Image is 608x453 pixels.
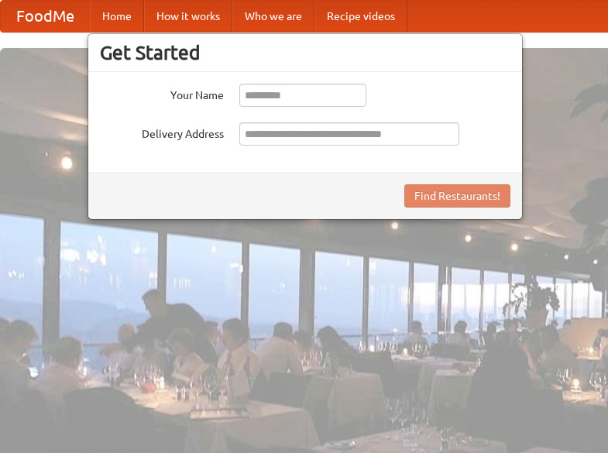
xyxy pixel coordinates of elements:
[100,41,510,64] h3: Get Started
[144,1,232,32] a: How it works
[404,184,510,208] button: Find Restaurants!
[1,1,90,32] a: FoodMe
[314,1,407,32] a: Recipe videos
[100,122,224,142] label: Delivery Address
[100,84,224,103] label: Your Name
[232,1,314,32] a: Who we are
[90,1,144,32] a: Home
